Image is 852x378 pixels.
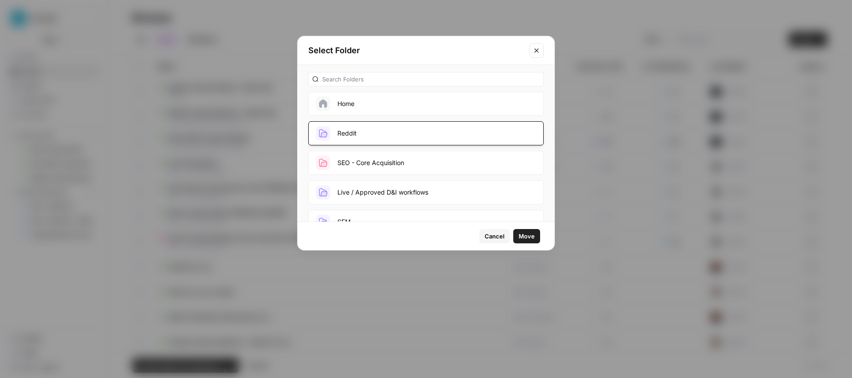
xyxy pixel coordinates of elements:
button: Live / Approved D&I workflows [308,180,544,204]
span: Move [519,232,535,241]
span: Cancel [485,232,504,241]
input: Search Folders [322,75,540,84]
button: Close modal [529,43,544,58]
h2: Select Folder [308,44,524,57]
button: SEM [308,210,544,234]
button: Move [513,229,540,243]
button: Cancel [479,229,510,243]
button: Reddit [308,121,544,145]
button: SEO - Core Acquisition [308,151,544,175]
button: Home [308,92,544,116]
